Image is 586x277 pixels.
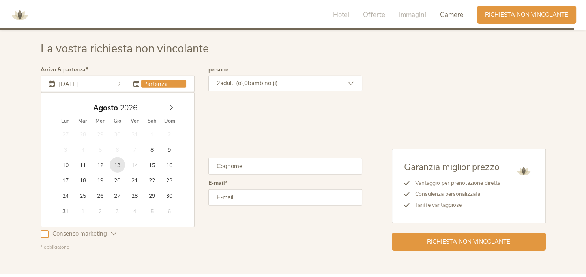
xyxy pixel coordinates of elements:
li: Vantaggio per prenotazione diretta [410,178,500,189]
span: Luglio 31, 2026 [127,126,142,142]
span: Agosto 11, 2026 [75,157,90,173]
li: Tariffe vantaggiose [410,200,500,211]
span: 2 [217,79,220,87]
span: Agosto 2, 2026 [162,126,177,142]
span: Lun [57,119,74,124]
img: AMONTI & LUNARIS Wellnessresort [8,3,32,27]
div: * obbligatorio [41,244,362,251]
span: Luglio 30, 2026 [110,126,125,142]
span: Settembre 4, 2026 [127,203,142,219]
span: Agosto 22, 2026 [144,173,160,188]
span: Richiesta non vincolante [427,238,510,246]
span: Camere [440,10,463,19]
li: Consulenza personalizzata [410,189,500,200]
span: bambino (i) [248,79,278,87]
span: Settembre 2, 2026 [92,203,108,219]
a: AMONTI & LUNARIS Wellnessresort [8,12,32,17]
span: Settembre 5, 2026 [144,203,160,219]
label: E-mail [208,180,227,186]
span: Offerte [363,10,385,19]
span: Luglio 29, 2026 [92,126,108,142]
span: Agosto 29, 2026 [144,188,160,203]
span: Agosto 31, 2026 [58,203,73,219]
span: Agosto 28, 2026 [127,188,142,203]
span: Agosto 16, 2026 [162,157,177,173]
span: Mer [92,119,109,124]
span: Agosto 17, 2026 [58,173,73,188]
span: Sab [143,119,161,124]
span: Agosto 6, 2026 [110,142,125,157]
span: Agosto 5, 2026 [92,142,108,157]
span: Gio [109,119,126,124]
span: Luglio 28, 2026 [75,126,90,142]
span: Garanzia miglior prezzo [404,161,500,173]
span: Luglio 27, 2026 [58,126,73,142]
span: Settembre 1, 2026 [75,203,90,219]
span: Agosto 8, 2026 [144,142,160,157]
span: Agosto 3, 2026 [58,142,73,157]
span: Hotel [333,10,349,19]
span: Agosto 30, 2026 [162,188,177,203]
span: Agosto 26, 2026 [92,188,108,203]
img: AMONTI & LUNARIS Wellnessresort [514,161,534,181]
span: Agosto 20, 2026 [110,173,125,188]
span: 0 [244,79,248,87]
span: Dom [161,119,178,124]
span: Agosto 15, 2026 [144,157,160,173]
span: Agosto 23, 2026 [162,173,177,188]
span: adulti (o), [220,79,244,87]
span: Agosto 18, 2026 [75,173,90,188]
span: Agosto 27, 2026 [110,188,125,203]
span: Agosto 13, 2026 [110,157,125,173]
input: Partenza [141,80,186,88]
span: Ven [126,119,144,124]
span: Agosto 4, 2026 [75,142,90,157]
span: Agosto 24, 2026 [58,188,73,203]
span: Settembre 3, 2026 [110,203,125,219]
span: La vostra richiesta non vincolante [41,41,209,56]
label: persone [208,67,228,73]
span: Agosto [93,104,118,112]
span: Mar [74,119,92,124]
span: Agosto 12, 2026 [92,157,108,173]
span: Agosto 9, 2026 [162,142,177,157]
input: Arrivo [57,80,102,88]
span: Agosto 14, 2026 [127,157,142,173]
span: Consenso marketing [49,230,111,238]
span: Settembre 6, 2026 [162,203,177,219]
input: Year [118,103,144,113]
span: Agosto 19, 2026 [92,173,108,188]
span: Agosto 7, 2026 [127,142,142,157]
span: Agosto 10, 2026 [58,157,73,173]
span: Agosto 25, 2026 [75,188,90,203]
span: Richiesta non vincolante [485,11,568,19]
span: Agosto 1, 2026 [144,126,160,142]
span: Immagini [399,10,426,19]
input: E-mail [208,189,362,206]
label: Arrivo & partenza [41,67,88,73]
span: Agosto 21, 2026 [127,173,142,188]
input: Cognome [208,158,362,175]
